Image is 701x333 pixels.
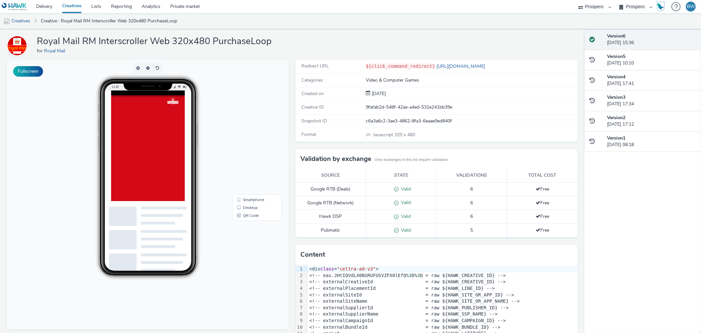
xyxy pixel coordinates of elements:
[295,311,304,318] div: 8
[507,169,578,182] th: Total cost
[370,90,386,97] div: Creation 13 May 2025, 08:18
[607,94,625,100] strong: Version 3
[300,154,371,164] h3: Validation by exchange
[236,138,258,142] span: Smartphone
[295,324,304,331] div: 10
[607,53,625,60] strong: Version 5
[295,279,304,285] div: 3
[607,115,696,128] div: [DATE] 17:12
[301,63,329,69] span: Redirect URL
[37,48,44,54] span: for
[227,136,274,144] li: Smartphone
[295,210,366,224] td: Hawk DSP
[372,132,415,138] span: 320 x 480
[607,94,696,108] div: [DATE] 17:34
[607,33,625,39] strong: Version 6
[607,33,696,46] div: [DATE] 15:36
[337,266,376,271] span: "celtra-ad-v3"
[373,132,394,138] span: Javascript
[366,118,577,124] div: c6a3a6c2-3ae3-4862-8fa3-6eaae9ed840f
[3,18,10,25] img: mobile
[607,53,696,67] div: [DATE] 10:10
[44,48,68,54] a: Royal Mail
[227,144,274,152] li: Desktop
[607,135,625,141] strong: Version 1
[105,25,112,29] span: 11:40
[470,227,473,233] span: 5
[295,196,366,210] td: Google RTB (Network)
[536,213,549,219] span: Free
[2,3,27,11] img: undefined Logo
[236,154,252,158] span: QR Code
[470,200,473,206] span: 6
[536,200,549,206] span: Free
[470,213,473,219] span: 6
[300,250,325,260] h3: Content
[607,135,696,148] div: [DATE] 08:18
[295,169,366,182] th: Source
[8,36,27,55] img: Royal Mail
[375,157,448,163] small: Only exchanges in this list require validation
[470,186,473,192] span: 6
[13,66,43,77] button: Fullscreen
[366,77,577,84] div: Video & Computer Games
[227,152,274,160] li: QR Code
[370,90,386,97] span: [DATE]
[399,186,411,192] span: Valid
[236,146,251,150] span: Desktop
[607,115,625,121] strong: Version 2
[399,199,411,206] span: Valid
[295,298,304,305] div: 6
[301,104,324,110] span: Creative ID
[656,1,666,12] img: Hawk Academy
[37,13,180,29] a: Creative : Royal Mail RM Interscroller Web 320x480 PurchaseLoop
[301,131,316,138] span: Format
[399,213,411,219] span: Valid
[409,273,411,278] span: 3
[295,266,304,272] div: 1
[435,63,488,69] a: [URL][DOMAIN_NAME]
[301,77,323,83] span: Categories
[295,182,366,196] td: Google RTB (Deals)
[366,169,436,182] th: State
[295,318,304,324] div: 9
[366,64,435,69] code: ${click_command_redirect}
[295,285,304,292] div: 4
[687,2,695,12] div: BW
[399,227,411,233] span: Valid
[320,266,334,271] span: class
[607,74,696,87] div: [DATE] 17:41
[656,1,668,12] a: Hawk Academy
[536,186,549,192] span: Free
[607,74,625,80] strong: Version 4
[295,305,304,311] div: 7
[295,272,304,279] div: 2
[295,292,304,298] div: 5
[295,224,366,238] td: Pubmatic
[436,169,507,182] th: Validations
[301,90,324,97] span: Created on
[37,35,271,48] h1: Royal Mail RM Interscroller Web 320x480 PurchaseLoop
[7,42,30,49] a: Royal Mail
[417,273,420,278] span: 3
[366,104,577,111] div: 9fafab2d-548f-42ae-a4ed-532e241bb39e
[536,227,549,233] span: Free
[301,118,327,124] span: Snapshot ID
